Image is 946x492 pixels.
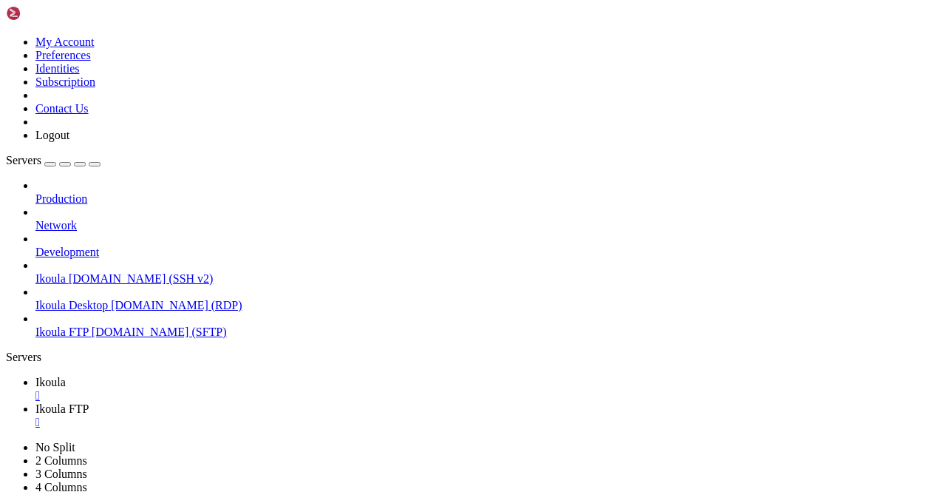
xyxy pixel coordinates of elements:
[6,182,753,195] x-row: : $ cd backend
[6,119,753,132] x-row: Learn more about enabling ESM Apps service at [URL][DOMAIN_NAME]
[35,402,89,415] span: Ikoula FTP
[35,468,87,480] a: 3 Columns
[6,308,753,320] x-row: -[PERSON_NAME]-r-- 1 plb plb 5236 [DATE] 11:37 frontend_claudeai.ts
[35,192,940,206] a: Production
[112,169,118,181] span: ~
[35,389,940,402] a: 
[112,195,213,206] span: ~/advisor/backend
[6,371,106,383] span: plb@frhb95674flex
[35,246,940,259] a: Development
[35,376,66,388] span: Ikoula
[35,454,87,467] a: 2 Columns
[35,246,99,258] span: Development
[35,232,940,259] li: Development
[112,371,213,383] span: ~/advisor/backend
[35,299,940,312] a: Ikoula Desktop [DOMAIN_NAME] (RDP)
[6,169,753,182] x-row: : $ cd advisor
[35,219,940,232] a: Network
[35,376,940,402] a: Ikoula
[6,56,753,69] x-row: Expanded Security Maintenance for Applications is not enabled.
[6,383,106,395] span: plb@frhb95674flex
[35,416,940,429] a: 
[35,129,69,141] a: Logout
[6,169,106,181] span: plb@frhb95674flex
[6,295,753,308] x-row: -[PERSON_NAME]-r-- 1 plb plb 655 [DATE] 11:38 environnment_claudeai.env
[6,283,753,295] x-row: -[PERSON_NAME]-r-- 1 plb plb 242 [DATE] 15:14 dbconfig.js
[35,219,77,232] span: Network
[242,232,254,244] span: ..
[92,326,227,338] span: [DOMAIN_NAME] (SFTP)
[35,402,940,429] a: Ikoula FTP
[35,206,940,232] li: Network
[35,312,940,339] li: Ikoula FTP [DOMAIN_NAME] (SFTP)
[6,157,753,169] x-row: Last login: [DATE] from [TECHNICAL_ID]
[6,182,106,194] span: plb@frhb95674flex
[6,154,101,166] a: Servers
[35,49,91,61] a: Preferences
[6,270,753,283] x-row: -[PERSON_NAME]-r-- 1 plb plb [DATE] 23:03 clustering.js
[6,257,753,270] x-row: -[PERSON_NAME]-r-- 1 plb plb 10155 [DATE] 11:36 autho_claudeai.js
[35,192,87,205] span: Production
[69,272,214,285] span: [DOMAIN_NAME] (SSH v2)
[6,320,753,333] x-row: -[PERSON_NAME]-r-- 1 plb plb [DATE] 11:39 newapp_claudeai.vue
[6,195,753,207] x-row: : $ ll
[6,383,753,396] x-row: : $
[112,383,213,395] span: ~/advisor/backend
[6,351,940,364] div: Servers
[6,346,753,358] x-row: -[PERSON_NAME]-r-- 1 plb plb [DATE] 23:09 server.js.backup
[6,207,753,220] x-row: total 64
[112,182,166,194] span: ~/advisor
[35,62,80,75] a: Identities
[35,441,75,454] a: No Split
[6,31,753,44] x-row: [URL][DOMAIN_NAME]
[242,220,248,232] span: .
[6,333,753,346] x-row: -[PERSON_NAME]-r-- 1 plb plb [DATE] 16:01 server.js
[6,107,753,119] x-row: 5 additional security updates can be applied with ESM Apps.
[35,272,940,286] a: Ikoula [DOMAIN_NAME] (SSH v2)
[111,299,242,311] span: [DOMAIN_NAME] (RDP)
[6,6,753,18] x-row: just raised the bar for easy, resilient and secure K8s cluster deployment.
[35,102,89,115] a: Contact Us
[236,383,242,396] div: (37, 30)
[6,358,753,371] x-row: -[PERSON_NAME]-r-- 1 plb plb [DATE] 15:12 server.js.backup_2
[6,371,753,383] x-row: : $ nano authentication.js
[6,6,91,21] img: Shellngn
[35,326,940,339] a: Ikoula FTP [DOMAIN_NAME] (SFTP)
[35,179,940,206] li: Production
[35,259,940,286] li: Ikoula [DOMAIN_NAME] (SSH v2)
[35,326,89,338] span: Ikoula FTP
[6,232,753,245] x-row: drwxr-xr-x 10 plb plb 4096 [DATE] 02:08 /
[6,195,106,206] span: plb@frhb95674flex
[35,299,108,311] span: Ikoula Desktop
[6,154,41,166] span: Servers
[35,75,95,88] a: Subscription
[35,286,940,312] li: Ikoula Desktop [DOMAIN_NAME] (RDP)
[6,81,753,94] x-row: 0 updates can be applied immediately.
[6,245,753,257] x-row: -[PERSON_NAME]-r-- 1 plb plb 6053 [DATE] 16:19 authentication.js
[35,36,95,48] a: My Account
[35,272,66,285] span: Ikoula
[6,220,753,232] x-row: drwxrwxr-x 2 plb plb 4096 [DATE] 16:19 /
